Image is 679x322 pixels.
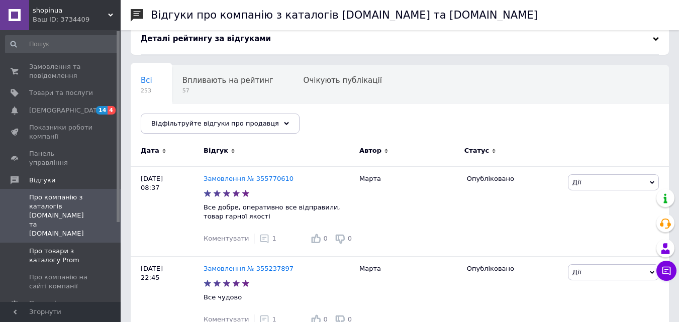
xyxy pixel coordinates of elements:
a: Замовлення № 355770610 [204,175,294,182]
span: Впливають на рейтинг [182,76,273,85]
span: Відгуки [29,176,55,185]
span: Про компанію на сайті компанії [29,273,93,291]
span: Коментувати [204,235,249,242]
span: 0 [348,235,352,242]
span: Товари та послуги [29,88,93,97]
a: Замовлення № 355237897 [204,265,294,272]
span: Дії [572,268,581,276]
div: Деталі рейтингу за відгуками [141,34,659,44]
span: Замовлення та повідомлення [29,62,93,80]
span: Про компанію з каталогів [DOMAIN_NAME] та [DOMAIN_NAME] [29,193,93,239]
span: Автор [359,146,381,155]
span: 57 [182,87,273,94]
span: Статус [464,146,490,155]
span: Відфільтруйте відгуки про продавця [151,120,279,127]
span: 4 [108,106,116,115]
div: [DATE] 08:37 [131,166,204,256]
button: Чат з покупцем [656,261,676,281]
div: Ваш ID: 3734409 [33,15,121,24]
span: Про товари з каталогу Prom [29,247,93,265]
span: Деталі рейтингу за відгуками [141,34,271,43]
span: Покупці [29,299,56,308]
div: Опубліковано [467,264,560,273]
span: Панель управління [29,149,93,167]
div: Коментувати [204,234,249,243]
div: 1 [259,234,276,244]
span: Відгук [204,146,228,155]
p: Все чудово [204,293,354,302]
span: 14 [96,106,108,115]
span: Всі [141,76,152,85]
span: 253 [141,87,152,94]
span: Показники роботи компанії [29,123,93,141]
span: Дії [572,178,581,186]
span: [DEMOGRAPHIC_DATA] [29,106,104,115]
p: Все добре, оперативно все відправили, товар гарної якості [204,203,354,221]
div: Опубліковані без коментаря [131,103,263,142]
div: Марта [354,166,462,256]
input: Пошук [5,35,119,53]
div: Опубліковано [467,174,560,183]
span: shopinua [33,6,108,15]
span: Опубліковані без комен... [141,114,243,123]
span: 1 [272,235,276,242]
span: 0 [323,235,327,242]
h1: Відгуки про компанію з каталогів [DOMAIN_NAME] та [DOMAIN_NAME] [151,9,538,21]
span: Очікують публікації [304,76,382,85]
span: Дата [141,146,159,155]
